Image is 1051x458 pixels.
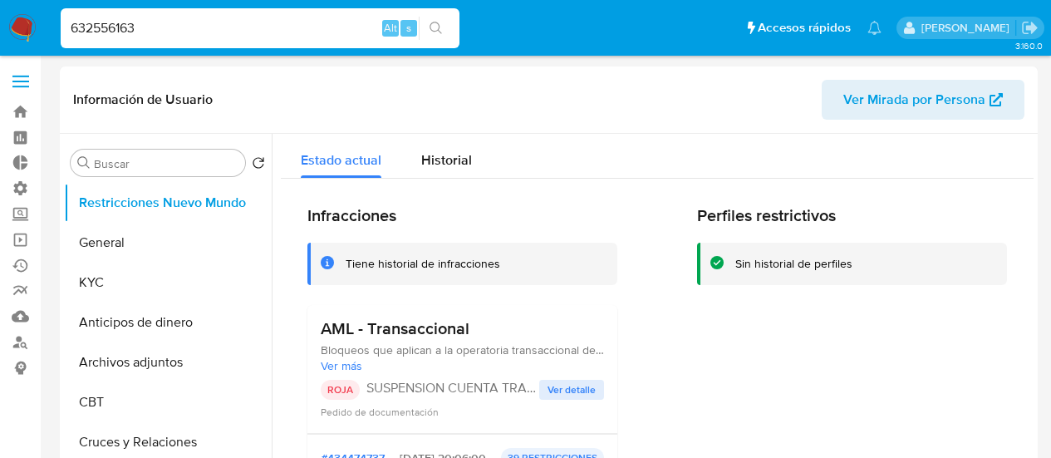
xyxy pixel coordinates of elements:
[921,20,1015,36] p: zoe.breuer@mercadolibre.com
[77,156,91,170] button: Buscar
[73,91,213,108] h1: Información de Usuario
[64,303,272,342] button: Anticipos de dinero
[64,183,272,223] button: Restricciones Nuevo Mundo
[64,342,272,382] button: Archivos adjuntos
[406,20,411,36] span: s
[867,21,882,35] a: Notificaciones
[61,17,459,39] input: Buscar usuario o caso...
[64,263,272,303] button: KYC
[252,156,265,175] button: Volver al orden por defecto
[822,80,1024,120] button: Ver Mirada por Persona
[1021,19,1039,37] a: Salir
[94,156,238,171] input: Buscar
[843,80,985,120] span: Ver Mirada por Persona
[64,223,272,263] button: General
[758,19,851,37] span: Accesos rápidos
[64,382,272,422] button: CBT
[419,17,453,40] button: search-icon
[384,20,397,36] span: Alt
